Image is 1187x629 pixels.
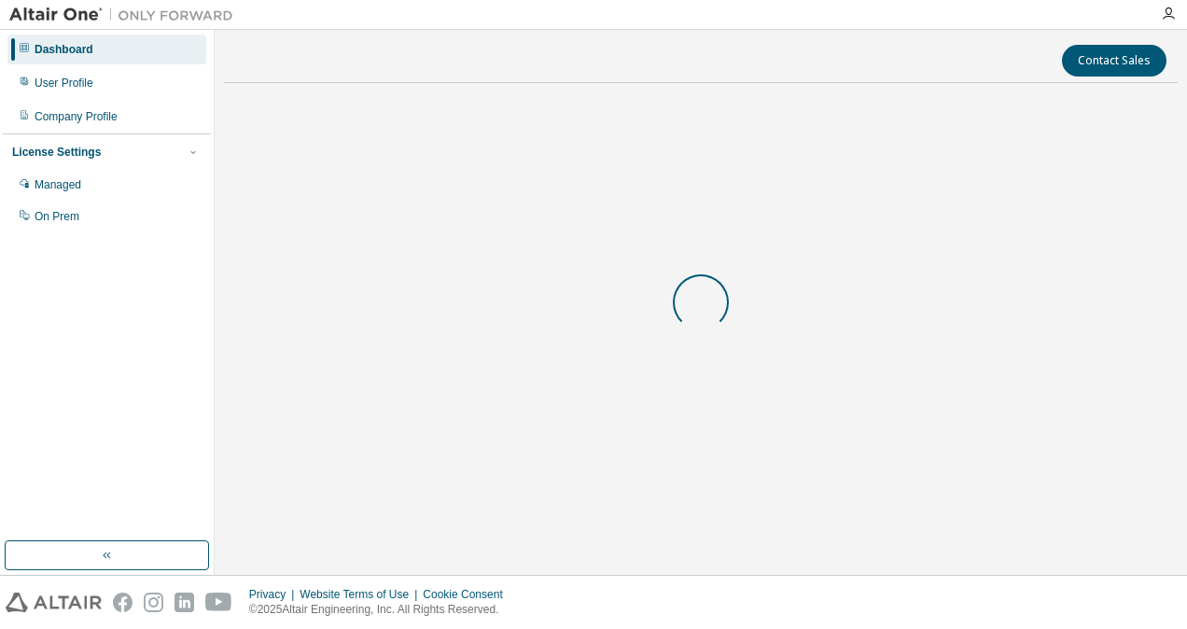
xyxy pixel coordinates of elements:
[35,177,81,192] div: Managed
[175,593,194,612] img: linkedin.svg
[249,587,300,602] div: Privacy
[12,145,101,160] div: License Settings
[9,6,243,24] img: Altair One
[35,42,93,57] div: Dashboard
[35,76,93,91] div: User Profile
[249,602,514,618] p: © 2025 Altair Engineering, Inc. All Rights Reserved.
[423,587,513,602] div: Cookie Consent
[35,209,79,224] div: On Prem
[1062,45,1166,77] button: Contact Sales
[6,593,102,612] img: altair_logo.svg
[144,593,163,612] img: instagram.svg
[113,593,133,612] img: facebook.svg
[300,587,423,602] div: Website Terms of Use
[35,109,118,124] div: Company Profile
[205,593,232,612] img: youtube.svg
